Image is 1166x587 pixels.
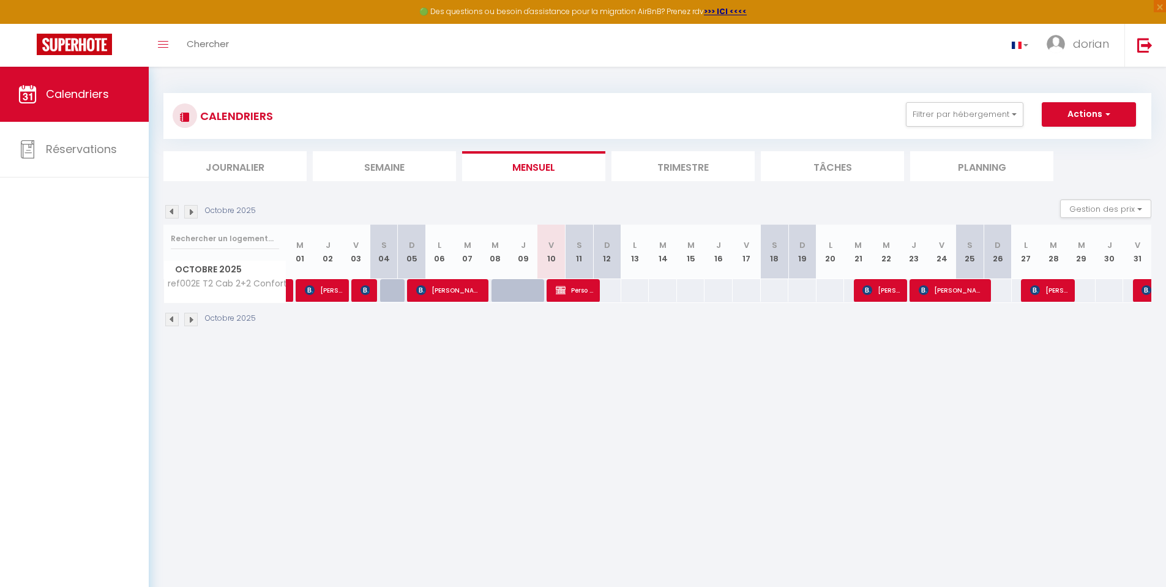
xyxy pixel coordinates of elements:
th: 24 [928,225,956,279]
th: 04 [370,225,398,279]
th: 23 [900,225,929,279]
th: 03 [342,225,370,279]
span: [PERSON_NAME] [416,279,482,302]
span: Calendriers [46,86,109,102]
span: [PERSON_NAME] [862,279,900,302]
th: 31 [1123,225,1151,279]
abbr: J [911,239,916,251]
abbr: J [1107,239,1112,251]
a: >>> ICI <<<< [704,6,747,17]
li: Semaine [313,151,456,181]
th: 11 [565,225,593,279]
span: Réservations [46,141,117,157]
li: Journalier [163,151,307,181]
abbr: L [829,239,832,251]
th: 12 [593,225,621,279]
button: Actions [1042,102,1136,127]
abbr: J [326,239,331,251]
abbr: J [521,239,526,251]
th: 02 [314,225,342,279]
th: 16 [704,225,733,279]
h3: CALENDRIERS [197,102,273,130]
th: 22 [872,225,900,279]
span: Peyrefiche [PERSON_NAME] [361,279,370,302]
abbr: S [577,239,582,251]
img: logout [1137,37,1153,53]
th: 19 [788,225,817,279]
abbr: V [548,239,554,251]
th: 14 [649,225,677,279]
abbr: M [687,239,695,251]
p: Octobre 2025 [205,205,256,217]
img: ... [1047,35,1065,53]
p: Octobre 2025 [205,313,256,324]
abbr: J [716,239,721,251]
th: 10 [537,225,566,279]
th: 09 [509,225,537,279]
th: 06 [425,225,454,279]
span: [PERSON_NAME] [919,279,984,302]
th: 29 [1067,225,1096,279]
th: 18 [761,225,789,279]
th: 27 [1012,225,1040,279]
abbr: S [381,239,387,251]
th: 28 [1040,225,1068,279]
abbr: V [1135,239,1140,251]
abbr: M [883,239,890,251]
th: 13 [621,225,649,279]
li: Mensuel [462,151,605,181]
th: 08 [482,225,510,279]
abbr: S [967,239,973,251]
abbr: M [464,239,471,251]
abbr: V [744,239,749,251]
th: 21 [844,225,872,279]
th: 07 [454,225,482,279]
a: Chercher [178,24,238,67]
abbr: L [1024,239,1028,251]
span: Octobre 2025 [164,261,286,279]
img: Super Booking [37,34,112,55]
abbr: M [491,239,499,251]
abbr: M [659,239,667,251]
li: Tâches [761,151,904,181]
li: Planning [910,151,1053,181]
a: ... dorian [1037,24,1124,67]
abbr: D [409,239,415,251]
abbr: M [296,239,304,251]
button: Gestion des prix [1060,200,1151,218]
span: [PERSON_NAME] [1030,279,1067,302]
th: 20 [817,225,845,279]
abbr: L [633,239,637,251]
abbr: S [772,239,777,251]
th: 05 [398,225,426,279]
abbr: D [995,239,1001,251]
th: 26 [984,225,1012,279]
abbr: L [438,239,441,251]
th: 25 [956,225,984,279]
input: Rechercher un logement... [171,228,279,250]
abbr: V [939,239,944,251]
th: 17 [733,225,761,279]
button: Filtrer par hébergement [906,102,1023,127]
th: 15 [677,225,705,279]
abbr: M [1050,239,1057,251]
li: Trimestre [611,151,755,181]
abbr: D [604,239,610,251]
span: Perso Perso [556,279,593,302]
th: 01 [286,225,315,279]
span: [PERSON_NAME] [305,279,342,302]
span: dorian [1073,36,1109,51]
th: 30 [1096,225,1124,279]
abbr: M [1078,239,1085,251]
span: Chercher [187,37,229,50]
span: ref002E T2 Cab 2+2 Confort [166,279,287,288]
abbr: V [353,239,359,251]
abbr: D [799,239,805,251]
abbr: M [854,239,862,251]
